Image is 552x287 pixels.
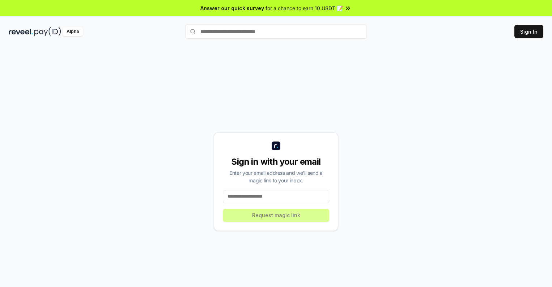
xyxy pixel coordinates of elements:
[266,4,343,12] span: for a chance to earn 10 USDT 📝
[223,156,329,168] div: Sign in with your email
[63,27,83,36] div: Alpha
[200,4,264,12] span: Answer our quick survey
[272,142,280,150] img: logo_small
[514,25,543,38] button: Sign In
[9,27,33,36] img: reveel_dark
[223,169,329,184] div: Enter your email address and we’ll send a magic link to your inbox.
[34,27,61,36] img: pay_id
